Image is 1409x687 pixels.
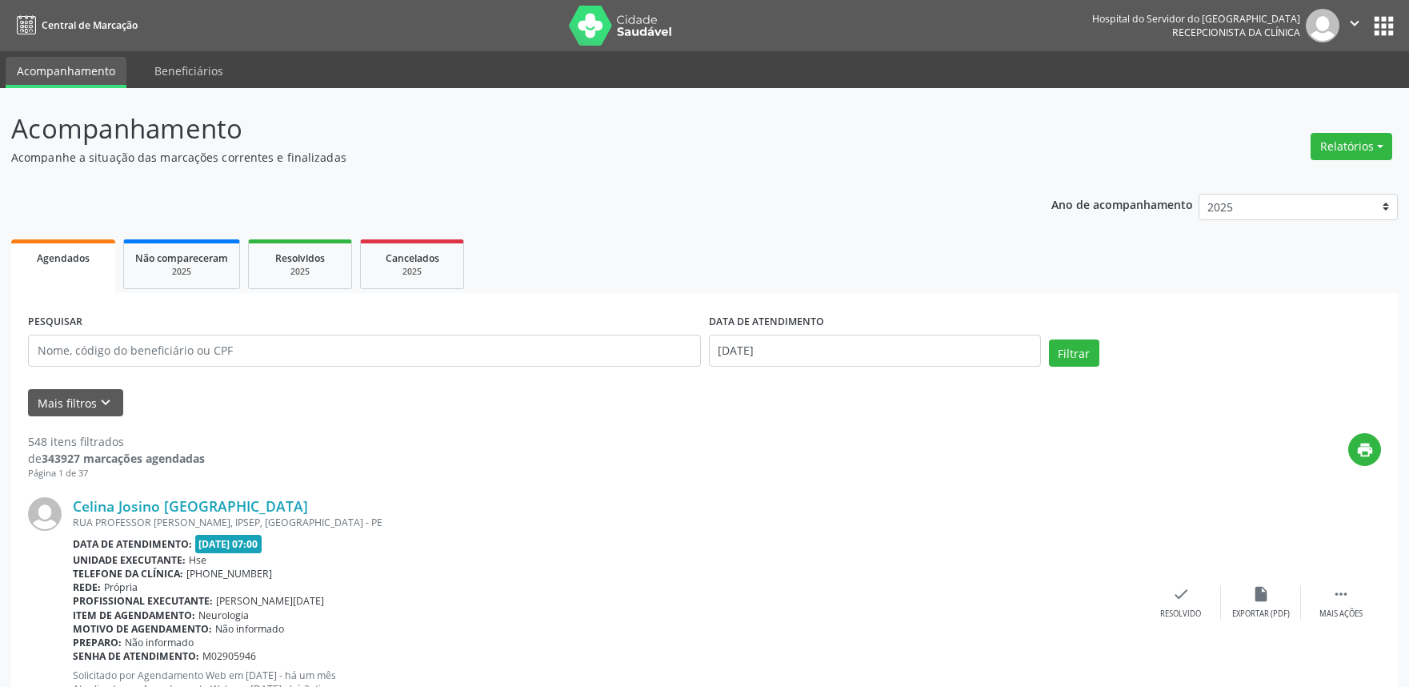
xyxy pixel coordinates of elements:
b: Rede: [73,581,101,594]
b: Senha de atendimento: [73,649,199,663]
button: Filtrar [1049,339,1099,367]
b: Preparo: [73,636,122,649]
span: Agendados [37,251,90,265]
span: Própria [104,581,138,594]
button: apps [1370,12,1398,40]
i: keyboard_arrow_down [97,394,114,412]
i: check [1172,585,1190,603]
b: Unidade executante: [73,553,186,567]
span: Não informado [215,622,284,636]
p: Ano de acompanhamento [1051,194,1193,214]
i: insert_drive_file [1252,585,1270,603]
div: Mais ações [1319,609,1363,620]
div: 548 itens filtrados [28,433,205,450]
img: img [28,497,62,531]
div: Resolvido [1160,609,1201,620]
input: Selecione um intervalo [709,335,1041,367]
a: Beneficiários [143,57,234,85]
input: Nome, código do beneficiário ou CPF [28,335,701,367]
div: 2025 [135,266,228,278]
span: Central de Marcação [42,18,138,32]
a: Acompanhamento [6,57,126,88]
strong: 343927 marcações agendadas [42,451,205,466]
p: Acompanhamento [11,109,982,149]
label: PESQUISAR [28,310,82,335]
span: Neurologia [198,609,249,622]
span: Cancelados [386,251,439,265]
label: DATA DE ATENDIMENTO [709,310,824,335]
p: Acompanhe a situação das marcações correntes e finalizadas [11,149,982,166]
span: Resolvidos [275,251,325,265]
b: Item de agendamento: [73,609,195,622]
span: Recepcionista da clínica [1172,26,1300,39]
span: [PERSON_NAME][DATE] [216,594,324,608]
span: M02905946 [202,649,256,663]
div: de [28,450,205,467]
div: Exportar (PDF) [1232,609,1290,620]
span: [DATE] 07:00 [195,535,262,553]
button: Relatórios [1311,133,1392,160]
a: Celina Josino [GEOGRAPHIC_DATA] [73,497,308,515]
a: Central de Marcação [11,12,138,38]
div: 2025 [372,266,452,278]
i: print [1356,441,1374,459]
b: Profissional executante: [73,594,213,608]
div: RUA PROFESSOR [PERSON_NAME], IPSEP, [GEOGRAPHIC_DATA] - PE [73,516,1141,529]
i:  [1332,585,1350,603]
span: Não compareceram [135,251,228,265]
button: print [1348,433,1381,466]
button: Mais filtroskeyboard_arrow_down [28,389,123,417]
div: Hospital do Servidor do [GEOGRAPHIC_DATA] [1092,12,1300,26]
span: [PHONE_NUMBER] [186,567,272,581]
i:  [1346,14,1363,32]
span: Não informado [125,636,194,649]
span: Hse [189,553,206,567]
b: Telefone da clínica: [73,567,183,581]
b: Data de atendimento: [73,537,192,551]
div: Página 1 de 37 [28,467,205,480]
div: 2025 [260,266,340,278]
img: img [1306,9,1339,42]
button:  [1339,9,1370,42]
b: Motivo de agendamento: [73,622,212,636]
